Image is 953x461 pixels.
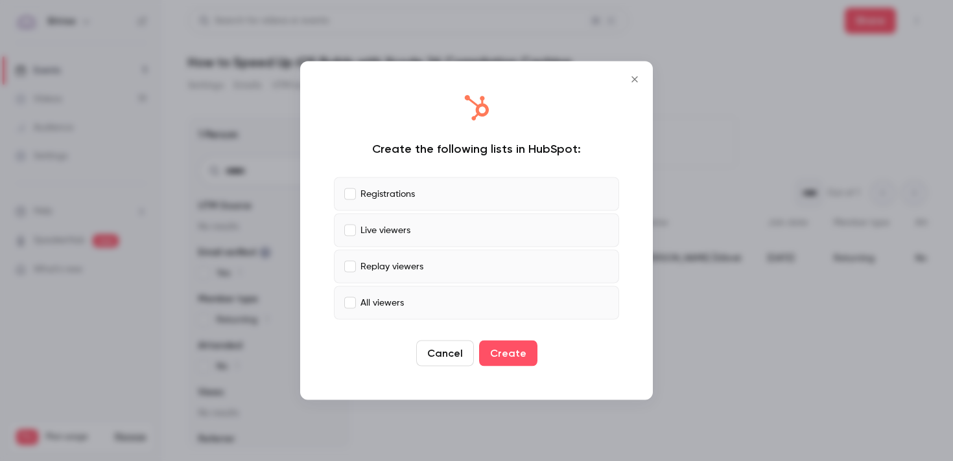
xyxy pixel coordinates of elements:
div: Create the following lists in HubSpot: [334,141,619,157]
button: Close [622,67,648,93]
button: Create [479,341,537,366]
button: Cancel [416,341,474,366]
p: Live viewers [360,223,410,237]
p: Registrations [360,187,415,201]
p: Replay viewers [360,260,423,273]
p: All viewers [360,296,404,309]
